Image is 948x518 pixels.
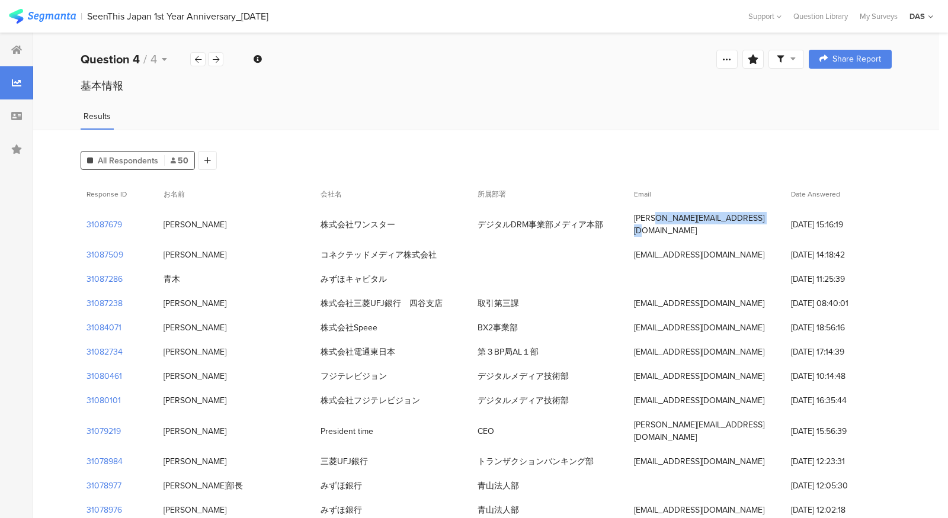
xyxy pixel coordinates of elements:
div: [PERSON_NAME] [164,321,226,334]
div: [EMAIL_ADDRESS][DOMAIN_NAME] [634,504,764,516]
span: [DATE] 18:56:16 [791,321,886,334]
section: 31079219 [87,425,121,437]
div: みずほキャピタル [321,273,387,285]
span: [DATE] 12:23:31 [791,455,886,468]
div: [PERSON_NAME] [164,504,226,516]
div: 青山法人部 [478,480,519,492]
span: All Respondents [98,155,158,167]
div: [PERSON_NAME] [164,297,226,310]
section: 31087238 [87,297,123,310]
span: [DATE] 15:56:39 [791,425,886,437]
div: 青木 [164,273,180,285]
span: [DATE] 12:02:18 [791,504,886,516]
div: [EMAIL_ADDRESS][DOMAIN_NAME] [634,321,764,334]
span: [DATE] 16:35:44 [791,394,886,407]
b: Question 4 [81,50,140,68]
div: コネクテッドメディア株式会社 [321,249,437,261]
div: 株式会社フジテレビジョン [321,394,420,407]
span: Share Report [832,55,881,63]
section: 31080101 [87,394,121,407]
section: 31087286 [87,273,123,285]
div: [PERSON_NAME][EMAIL_ADDRESS][DOMAIN_NAME] [634,212,779,237]
span: [DATE] 08:40:01 [791,297,886,310]
div: [PERSON_NAME] [164,346,226,358]
div: 株式会社三菱UFJ銀行 四谷支店 [321,297,443,310]
div: [EMAIL_ADDRESS][DOMAIN_NAME] [634,346,764,358]
div: 株式会社電通東日本 [321,346,395,358]
section: 31078977 [87,480,121,492]
span: [DATE] 12:05:30 [791,480,886,492]
div: デジタルDRM事業部メディア本部 [478,218,603,231]
div: 青山法人部 [478,504,519,516]
span: Email [634,189,651,200]
span: 所属部署 [478,189,506,200]
span: [DATE] 10:14:48 [791,370,886,382]
section: 31080461 [87,370,122,382]
span: / [143,50,147,68]
span: 50 [171,155,188,167]
div: DAS [909,11,925,22]
a: My Surveys [854,11,904,22]
div: [PERSON_NAME] [164,425,226,437]
span: [DATE] 15:16:19 [791,218,886,231]
img: segmanta logo [9,9,76,24]
div: Support [748,7,782,25]
div: [PERSON_NAME] [164,370,226,382]
div: デジタルメディア技術部 [478,394,569,407]
div: [EMAIL_ADDRESS][DOMAIN_NAME] [634,297,764,310]
div: みずほ銀行 [321,504,362,516]
div: [EMAIL_ADDRESS][DOMAIN_NAME] [634,455,764,468]
section: 31082734 [87,346,123,358]
div: 三菱UFJ銀行 [321,455,368,468]
div: 株式会社Speee [321,321,377,334]
span: [DATE] 17:14:39 [791,346,886,358]
div: [PERSON_NAME] [164,218,226,231]
div: SeenThis Japan 1st Year Anniversary_[DATE] [87,11,268,22]
section: 31087679 [87,218,122,231]
div: [PERSON_NAME][EMAIL_ADDRESS][DOMAIN_NAME] [634,419,779,443]
div: [EMAIL_ADDRESS][DOMAIN_NAME] [634,249,764,261]
section: 31087509 [87,249,123,261]
div: [PERSON_NAME] [164,249,226,261]
span: Response ID [87,189,127,200]
div: 取引第三課 [478,297,519,310]
div: デジタルメディア技術部 [478,370,569,382]
div: [PERSON_NAME] [164,394,226,407]
span: [DATE] 14:18:42 [791,249,886,261]
div: 株式会社ワンスター [321,218,395,231]
span: [DATE] 11:25:39 [791,273,886,285]
div: [PERSON_NAME]部長 [164,480,243,492]
section: 31084071 [87,321,121,334]
div: | [81,9,82,23]
div: President time [321,425,373,437]
span: 4 [150,50,157,68]
div: [EMAIL_ADDRESS][DOMAIN_NAME] [634,370,764,382]
div: [EMAIL_ADDRESS][DOMAIN_NAME] [634,394,764,407]
div: BX2事業部 [478,321,518,334]
section: 31078984 [87,455,123,468]
div: CEO [478,425,494,437]
div: みずほ銀行 [321,480,362,492]
span: Results [84,110,111,123]
div: 基本情報 [81,78,892,94]
a: Question Library [787,11,854,22]
section: 31078976 [87,504,122,516]
div: 第３BP局AL１部 [478,346,539,358]
div: フジテレビジョン [321,370,387,382]
div: [PERSON_NAME] [164,455,226,468]
div: トランザクションバンキング部 [478,455,594,468]
span: Date Answered [791,189,840,200]
span: お名前 [164,189,185,200]
span: 会社名 [321,189,342,200]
